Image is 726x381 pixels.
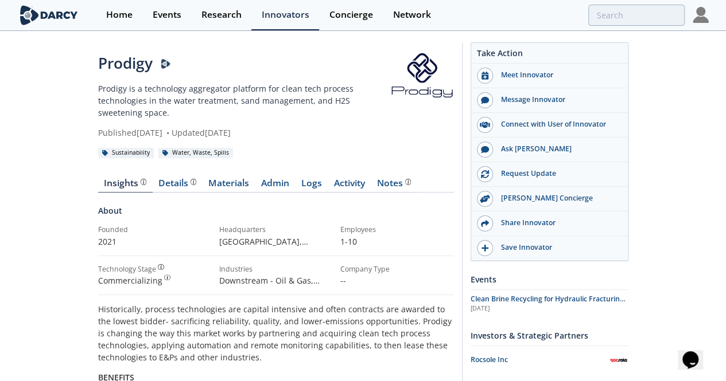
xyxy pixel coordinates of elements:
div: Ask [PERSON_NAME] [493,144,622,154]
div: Insights [104,179,146,188]
div: Headquarters [219,225,332,235]
a: Notes [371,179,417,193]
div: Industries [219,264,332,274]
p: -- [340,274,453,286]
a: Materials [203,179,255,193]
div: Prodigy [98,52,390,74]
div: Network [393,10,431,19]
img: information.svg [191,179,197,185]
div: About [98,205,454,225]
div: Published [DATE] Updated [DATE] [98,127,390,139]
div: Message Innovator [493,95,622,105]
a: Admin [255,179,296,193]
div: Water, Waste, Spills [158,148,234,158]
div: Investors & Strategic Partners [471,325,628,345]
button: Save Innovator [471,236,628,261]
span: • [165,127,172,138]
img: Darcy Presenter [161,59,171,69]
div: Notes [377,179,411,188]
img: information.svg [158,264,164,270]
iframe: chat widget [678,335,715,370]
div: [DATE] [471,304,628,313]
div: [PERSON_NAME] Concierge [493,193,622,203]
div: Company Type [340,264,453,274]
div: Save Innovator [493,242,622,253]
a: Logs [296,179,328,193]
div: Meet Innovator [493,70,622,80]
div: Request Update [493,168,622,179]
div: Commercializing [98,274,211,286]
div: Home [106,10,133,19]
div: Research [201,10,242,19]
img: Profile [693,7,709,23]
p: Historically, process technologies are capital intensive and often contracts are awarded to the l... [98,303,454,363]
a: Clean Brine Recycling for Hydraulic Fracturing w/ Prodigy [DATE] [471,294,628,313]
div: Take Action [471,47,628,64]
div: Concierge [329,10,373,19]
div: Connect with User of Innovator [493,119,622,129]
p: Prodigy is a technology aggregator platform for clean tech process technologies in the water trea... [98,83,390,119]
div: Share Innovator [493,218,622,228]
p: 1-10 [340,235,453,248]
input: Advanced Search [588,5,685,26]
p: 2021 [98,235,211,248]
div: Sustainability [98,148,154,158]
div: Rocsole Inc [471,355,608,365]
a: Insights [98,179,153,193]
span: Downstream - Oil & Gas, Manufacturing, Metals & Mining, Paper & Forest Products, Upstream - Oil &... [219,275,322,334]
img: information.svg [141,179,147,185]
img: information.svg [164,274,170,281]
div: Innovators [262,10,309,19]
img: logo-wide.svg [18,5,80,25]
span: Clean Brine Recycling for Hydraulic Fracturing w/ Prodigy [471,294,626,314]
div: Technology Stage [98,264,156,274]
div: Events [153,10,181,19]
div: Employees [340,225,453,235]
a: Rocsole Inc Rocsole Inc [471,350,628,370]
img: information.svg [405,179,411,185]
div: Founded [98,225,211,235]
div: Events [471,269,628,289]
img: Rocsole Inc [608,350,628,370]
div: Details [158,179,196,188]
a: Activity [328,179,371,193]
a: Details [153,179,203,193]
p: [GEOGRAPHIC_DATA], [US_STATE] , [GEOGRAPHIC_DATA] [219,235,332,248]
